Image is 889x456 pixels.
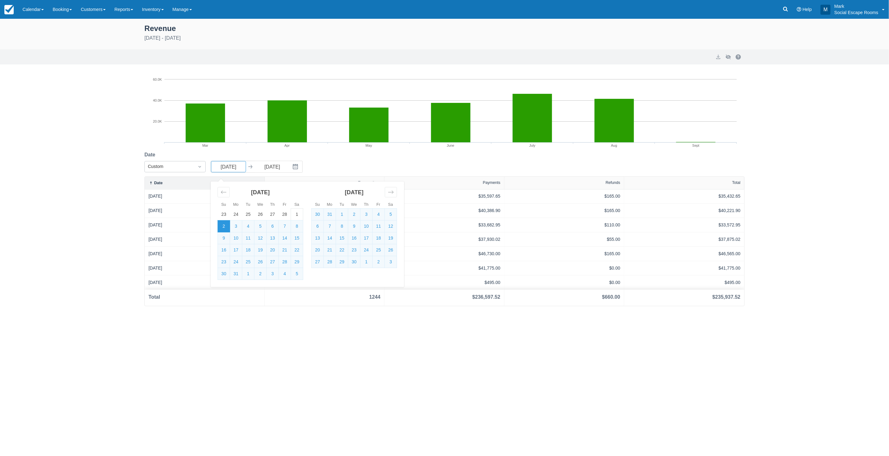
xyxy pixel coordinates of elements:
[283,202,287,207] small: Fr
[267,220,279,232] td: Selected. Thursday, March 6, 2025
[267,268,279,280] td: Selected. Thursday, April 3, 2025
[153,99,162,102] tspan: 40.0K
[324,256,336,268] td: Selected. Monday, April 28, 2025
[279,232,291,244] td: Selected. Friday, March 14, 2025
[4,5,14,14] img: checkfront-main-nav-mini-logo.png
[628,207,741,214] div: $40,221.90
[628,222,741,228] div: $33,572.95
[315,202,320,207] small: Su
[821,5,831,15] div: M
[472,293,500,301] div: $236,597.52
[611,144,617,147] tspan: Aug
[385,209,397,220] td: Selected. Saturday, April 5, 2025
[153,78,162,81] tspan: 60.0K
[144,23,745,33] div: Revenue
[294,202,299,207] small: Sa
[324,244,336,256] td: Selected. Monday, April 21, 2025
[327,202,333,207] small: Mo
[230,220,242,232] td: Selected. Monday, March 3, 2025
[291,209,303,220] td: Choose Saturday, March 1, 2025 as your check-in date. It’s available.
[218,187,230,197] div: Move backward to switch to the previous month.
[324,220,336,232] td: Selected. Monday, April 7, 2025
[336,220,348,232] td: Selected. Tuesday, April 8, 2025
[251,189,270,195] strong: [DATE]
[255,161,290,172] input: End Date
[388,279,500,286] div: $495.00
[154,181,163,185] div: Date
[834,3,878,9] p: Mark
[360,209,373,220] td: Selected. Thursday, April 3, 2025
[203,144,208,147] tspan: Mar
[628,236,741,243] div: $37,875.02
[148,236,162,243] a: [DATE]
[364,202,369,207] small: Th
[148,293,160,301] div: Total
[312,244,324,256] td: Selected. Sunday, April 20, 2025
[218,220,230,232] td: Selected as start date. Sunday, March 2, 2025
[388,265,500,271] div: $41,775.00
[385,220,397,232] td: Selected. Saturday, April 12, 2025
[715,53,722,61] button: export
[312,220,324,232] td: Selected. Sunday, April 6, 2025
[508,222,620,228] div: $110.00
[312,232,324,244] td: Selected. Sunday, April 13, 2025
[279,268,291,280] td: Selected. Friday, April 4, 2025
[360,256,373,268] td: Selected. Thursday, May 1, 2025
[197,164,203,170] span: Dropdown icon
[628,193,741,200] div: $35,432.65
[242,232,254,244] td: Selected. Tuesday, March 11, 2025
[366,144,372,147] tspan: May
[351,202,357,207] small: We
[246,202,250,207] small: Tu
[290,161,302,172] button: Interact with the calendar and add the check-in date for your trip.
[242,244,254,256] td: Selected. Tuesday, March 18, 2025
[291,232,303,244] td: Selected. Saturday, March 15, 2025
[291,256,303,268] td: Selected. Saturday, March 29, 2025
[508,279,620,286] div: $0.00
[153,119,162,123] tspan: 20.0K
[336,244,348,256] td: Selected. Tuesday, April 22, 2025
[218,209,230,220] td: Choose Sunday, February 23, 2025 as your check-in date. It’s available.
[339,202,344,207] small: Tu
[385,187,397,197] div: Move forward to switch to the next month.
[242,268,254,280] td: Selected. Tuesday, April 1, 2025
[270,202,275,207] small: Th
[388,202,393,207] small: Sa
[373,256,385,268] td: Selected. Friday, May 2, 2025
[144,151,158,159] label: Date
[230,256,242,268] td: Selected. Monday, March 24, 2025
[605,180,620,185] div: Refunds
[385,244,397,256] td: Selected. Saturday, April 26, 2025
[230,244,242,256] td: Selected. Monday, March 17, 2025
[254,209,267,220] td: Choose Wednesday, February 26, 2025 as your check-in date. It’s available.
[348,244,360,256] td: Selected. Wednesday, April 23, 2025
[373,232,385,244] td: Selected. Friday, April 18, 2025
[385,256,397,268] td: Selected. Saturday, May 3, 2025
[242,209,254,220] td: Choose Tuesday, February 25, 2025 as your check-in date. It’s available.
[230,268,242,280] td: Selected. Monday, March 31, 2025
[291,268,303,280] td: Selected. Saturday, April 5, 2025
[148,163,191,170] div: Custom
[628,279,741,286] div: $495.00
[148,207,162,214] a: [DATE]
[508,236,620,243] div: $55.00
[388,222,500,228] div: $33,682.95
[602,293,620,301] div: $660.00
[211,161,246,172] input: Start Date
[148,265,162,271] a: [DATE]
[508,251,620,257] div: $165.00
[388,251,500,257] div: $46,730.00
[388,207,500,214] div: $40,386.90
[254,232,267,244] td: Selected. Wednesday, March 12, 2025
[148,222,162,228] a: [DATE]
[267,232,279,244] td: Selected. Thursday, March 13, 2025
[373,220,385,232] td: Selected. Friday, April 11, 2025
[388,193,500,200] div: $35,597.65
[312,256,324,268] td: Selected. Sunday, April 27, 2025
[369,293,380,301] div: 1244
[385,232,397,244] td: Selected. Saturday, April 19, 2025
[218,268,230,280] td: Selected. Sunday, March 30, 2025
[348,232,360,244] td: Selected. Wednesday, April 16, 2025
[324,232,336,244] td: Selected. Monday, April 14, 2025
[254,256,267,268] td: Selected. Wednesday, March 26, 2025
